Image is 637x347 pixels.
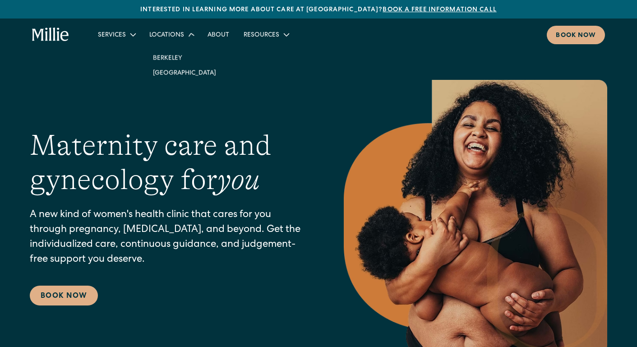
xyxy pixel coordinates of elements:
div: Services [98,31,126,40]
a: About [200,27,236,42]
div: Services [91,27,142,42]
a: Book now [547,26,605,44]
a: Book Now [30,286,98,305]
div: Locations [142,27,200,42]
p: A new kind of women's health clinic that cares for you through pregnancy, [MEDICAL_DATA], and bey... [30,208,308,268]
a: home [32,28,69,42]
div: Resources [236,27,295,42]
h1: Maternity care and gynecology for [30,128,308,198]
div: Resources [244,31,279,40]
a: Book a free information call [383,7,496,13]
a: Berkeley [146,50,223,65]
a: [GEOGRAPHIC_DATA] [146,65,223,80]
div: Locations [149,31,184,40]
nav: Locations [142,43,227,87]
div: Book now [556,31,596,41]
em: you [217,163,260,196]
